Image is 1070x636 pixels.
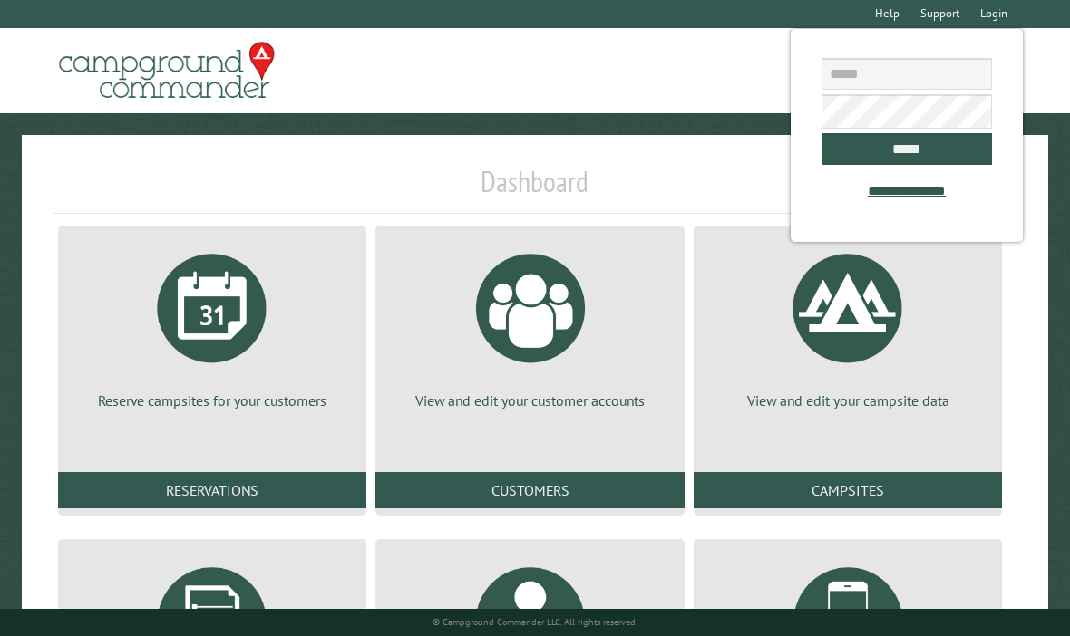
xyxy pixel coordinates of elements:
[53,164,1016,214] h1: Dashboard
[53,35,280,106] img: Campground Commander
[397,390,662,410] p: View and edit your customer accounts
[715,390,980,410] p: View and edit your campsite data
[397,240,662,410] a: View and edit your customer accounts
[80,240,345,410] a: Reserve campsites for your customers
[433,616,637,628] small: © Campground Commander LLC. All rights reserved.
[58,472,366,508] a: Reservations
[80,390,345,410] p: Reserve campsites for your customers
[375,472,684,508] a: Customers
[715,240,980,410] a: View and edit your campsite data
[694,472,1002,508] a: Campsites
